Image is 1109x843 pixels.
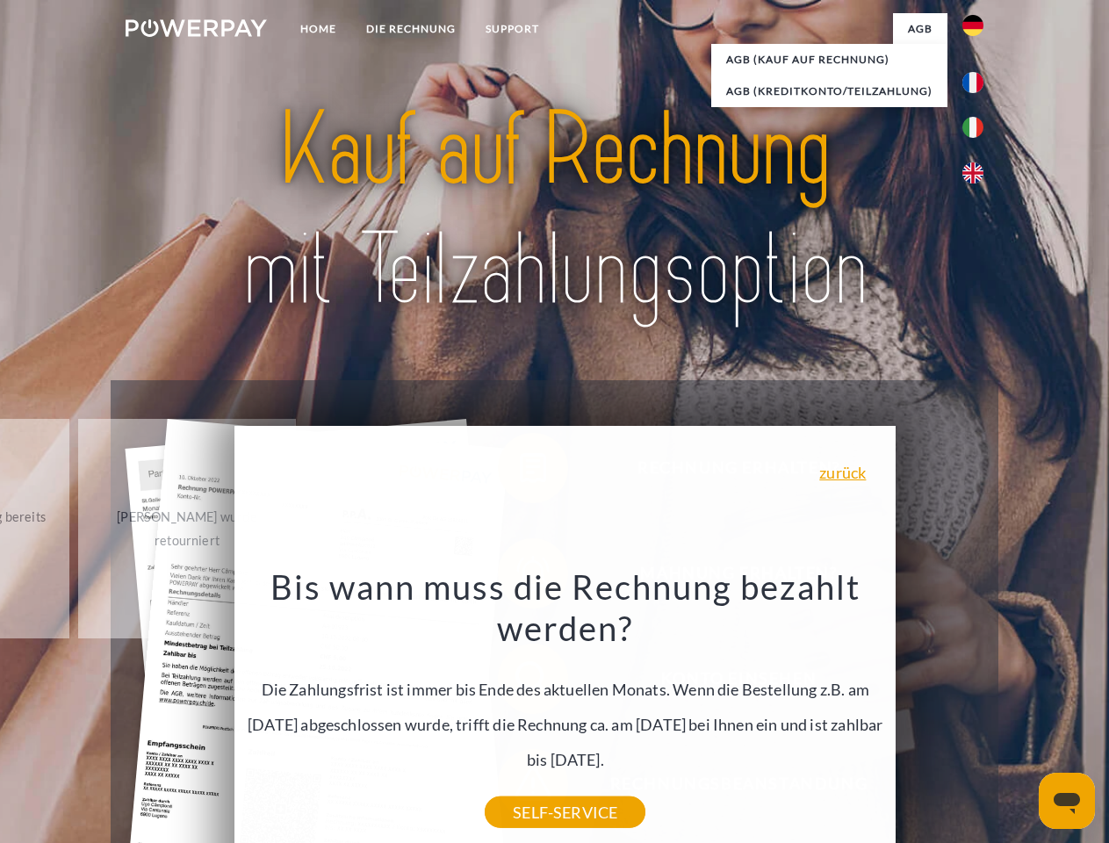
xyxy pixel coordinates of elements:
[485,796,645,828] a: SELF-SERVICE
[1039,773,1095,829] iframe: Schaltfläche zum Öffnen des Messaging-Fensters
[893,13,947,45] a: agb
[711,76,947,107] a: AGB (Kreditkonto/Teilzahlung)
[962,72,983,93] img: fr
[168,84,941,336] img: title-powerpay_de.svg
[245,566,886,812] div: Die Zahlungsfrist ist immer bis Ende des aktuellen Monats. Wenn die Bestellung z.B. am [DATE] abg...
[962,15,983,36] img: de
[245,566,886,650] h3: Bis wann muss die Rechnung bezahlt werden?
[126,19,267,37] img: logo-powerpay-white.svg
[711,44,947,76] a: AGB (Kauf auf Rechnung)
[962,117,983,138] img: it
[285,13,351,45] a: Home
[351,13,471,45] a: DIE RECHNUNG
[471,13,554,45] a: SUPPORT
[962,162,983,184] img: en
[89,505,286,552] div: [PERSON_NAME] wurde retourniert
[819,465,866,480] a: zurück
